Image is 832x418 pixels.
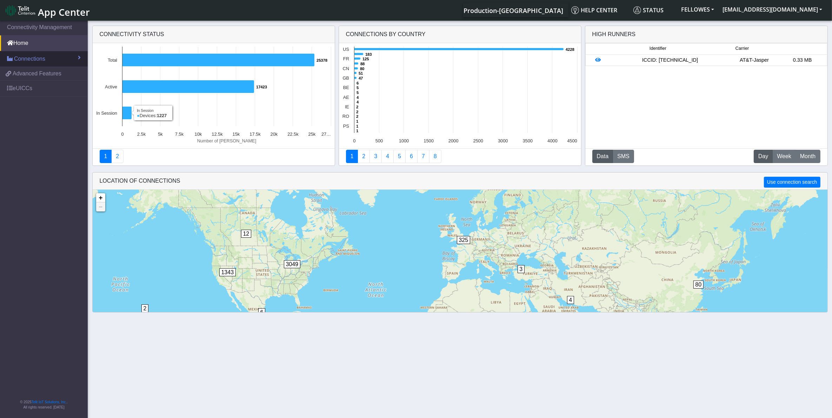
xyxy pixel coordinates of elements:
[631,3,677,17] a: Status
[121,132,124,137] text: 0
[568,3,631,17] a: Help center
[718,3,826,16] button: [EMAIL_ADDRESS][DOMAIN_NAME]
[381,150,394,163] a: Connections By Carrier
[175,132,184,137] text: 7.5k
[362,57,369,61] text: 125
[321,132,331,137] text: 27…
[547,138,557,143] text: 4000
[567,138,577,143] text: 4500
[777,152,791,161] span: Week
[730,56,778,64] div: AT&T-Jasper
[343,47,349,52] text: US
[339,26,581,43] div: Connections By Country
[357,90,359,95] text: 5
[96,193,105,202] a: Zoom in
[343,123,349,129] text: PS
[358,150,370,163] a: Carrier
[284,260,301,268] span: 3049
[212,132,223,137] text: 12.5k
[457,236,471,244] span: 325
[567,296,574,317] div: 4
[32,400,67,404] a: Telit IoT Solutions, Inc.
[754,150,773,163] button: Day
[317,58,327,62] text: 25378
[249,132,261,137] text: 17.5k
[764,177,820,188] button: Use connection search
[343,85,349,90] text: BE
[100,150,112,163] a: Connectivity status
[256,85,267,89] text: 17423
[14,55,45,63] span: Connections
[6,3,89,18] a: App Center
[566,47,574,52] text: 4228
[633,6,664,14] span: Status
[357,100,359,104] text: 4
[105,84,117,89] text: Active
[137,132,146,137] text: 2.5k
[219,268,236,276] span: 1343
[736,45,749,52] span: Carrier
[134,111,142,115] text: 1227
[345,104,349,109] text: IE
[158,132,163,137] text: 5k
[650,45,666,52] span: Identifier
[571,6,617,14] span: Help center
[370,150,382,163] a: Usage per Country
[693,281,704,289] span: 80
[677,3,718,16] button: FELLOWES
[343,95,349,100] text: AE
[360,62,365,66] text: 88
[758,152,768,161] span: Day
[365,52,372,56] text: 183
[96,202,105,211] a: Zoom out
[93,173,827,190] div: LOCATION OF CONNECTIONS
[342,66,349,71] text: CN
[13,69,61,78] span: Advanced Features
[464,6,563,15] span: Production-[GEOGRAPHIC_DATA]
[241,230,252,238] span: 12
[197,138,256,143] text: Number of [PERSON_NAME]
[346,150,358,163] a: Connections By Country
[356,124,358,128] text: 1
[375,138,382,143] text: 500
[592,30,636,39] div: High Runners
[613,150,634,163] button: SMS
[424,138,433,143] text: 1500
[356,105,358,109] text: 2
[270,132,278,137] text: 20k
[96,110,117,116] text: In Session
[232,132,240,137] text: 15k
[772,150,796,163] button: Week
[346,150,574,163] nav: Summary paging
[405,150,418,163] a: 14 Days Trend
[778,56,826,64] div: 0.33 MB
[356,129,358,133] text: 1
[111,150,124,163] a: Deployment status
[592,150,613,163] button: Data
[353,138,355,143] text: 0
[518,265,525,273] span: 3
[473,138,483,143] text: 2500
[194,132,202,137] text: 10k
[356,119,358,123] text: 1
[258,308,266,316] span: 6
[6,5,35,16] img: logo-telit-cinterion-gw-new.png
[287,132,299,137] text: 22.5k
[448,138,458,143] text: 2000
[141,304,149,312] span: 2
[800,152,816,161] span: Month
[107,58,117,63] text: Total
[498,138,508,143] text: 3000
[359,71,363,75] text: 51
[357,81,359,85] text: 6
[357,95,359,100] text: 4
[100,150,328,163] nav: Summary paging
[357,86,359,90] text: 5
[567,296,574,304] span: 4
[356,110,358,114] text: 2
[343,56,349,61] text: FR
[360,67,364,71] text: 80
[308,132,315,137] text: 25k
[523,138,532,143] text: 3500
[633,6,641,14] img: status.svg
